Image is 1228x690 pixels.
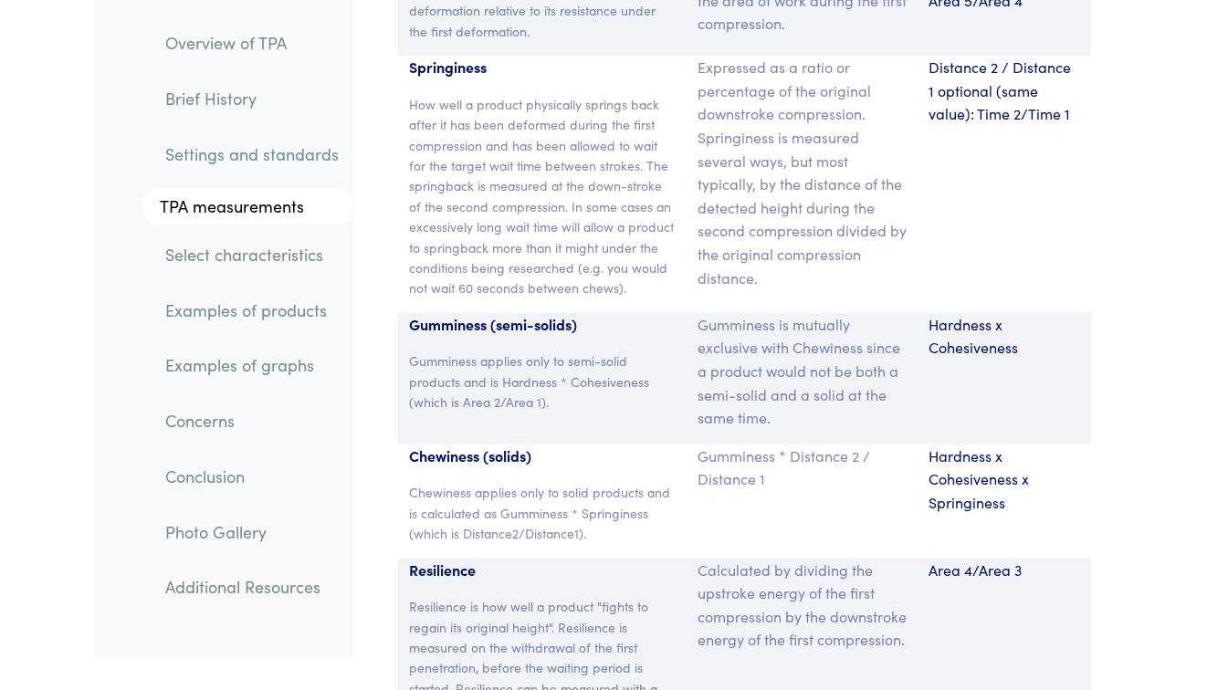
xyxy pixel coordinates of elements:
[151,400,353,442] a: Concerns
[929,56,1080,126] p: Distance 2 / Distance 1 optional (same value): Time 2/Time 1
[151,455,353,497] a: Conclusion
[929,444,1080,515] p: Hardness x Cohesiveness x Springiness
[409,313,676,337] p: Gumminess (semi-solids)
[151,510,353,552] a: Photo Gallery
[151,234,353,276] a: Select characteristics
[151,22,353,64] a: Overview of TPA
[698,559,907,652] p: Calculated by dividing the upstroke energy of the first compression by the downstroke energy of t...
[698,444,907,491] p: Gumminess * Distance 2 / Distance 1
[698,313,907,430] p: Gumminess is mutually exclusive with Chewiness since a product would not be both a semi-solid and...
[409,56,676,79] p: Springiness
[929,559,1080,582] p: Area 4/Area 3
[409,444,676,468] p: Chewiness (solids)
[151,344,353,386] a: Examples of graphs
[151,78,353,120] a: Brief History
[929,313,1080,360] p: Hardness x Cohesiveness
[698,56,907,289] p: Expressed as a ratio or percentage of the original downstroke compression. Springiness is measure...
[151,289,353,331] a: Examples of products
[151,566,353,608] a: Additional Resources
[409,350,676,412] p: Gumminess applies only to semi-solid products and is Hardness * Cohesiveness (which is Area 2/Are...
[409,482,676,543] p: Chewiness applies only to solid products and is calculated as Gumminess * Springiness (which is D...
[409,559,676,582] p: Resilience
[142,188,353,225] a: TPA measurements
[409,94,676,298] p: How well a product physically springs back after it has been deformed during the first compressio...
[151,132,353,174] a: Settings and standards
